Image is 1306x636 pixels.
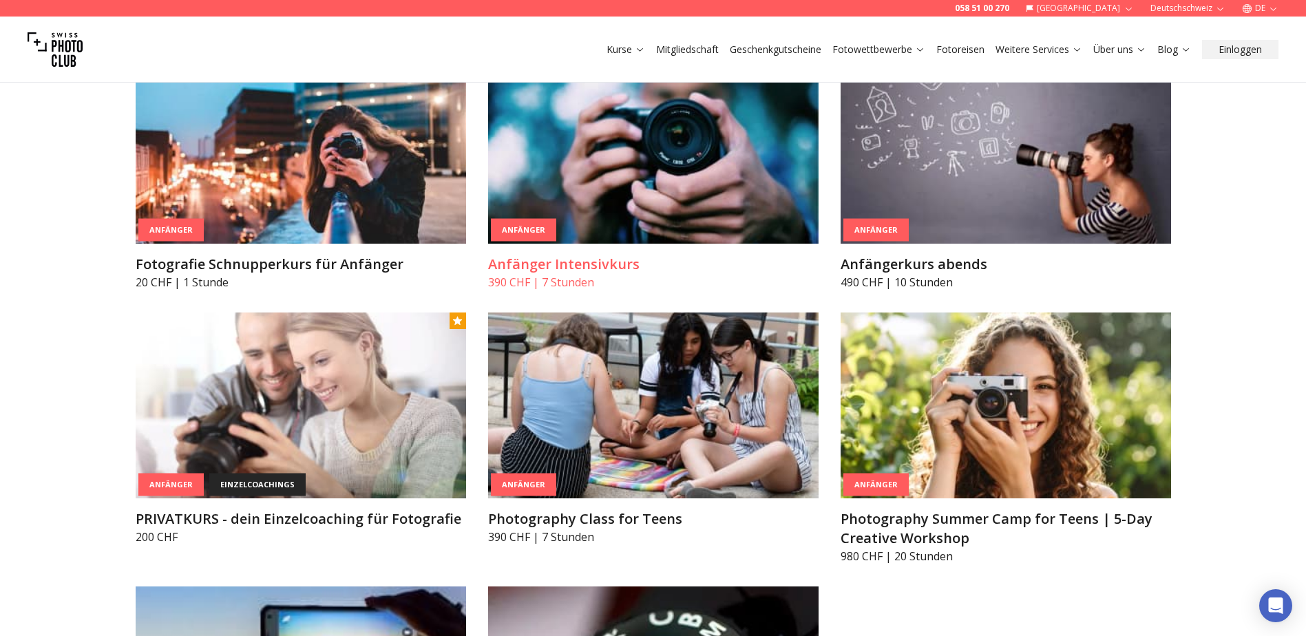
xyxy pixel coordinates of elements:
img: Photography Summer Camp for Teens | 5-Day Creative Workshop [841,312,1171,498]
button: Einloggen [1202,40,1278,59]
div: Anfänger [138,474,204,496]
button: Fotoreisen [931,40,990,59]
img: Anfänger Intensivkurs [488,58,819,244]
h3: Anfängerkurs abends [841,255,1171,274]
a: Blog [1157,43,1191,56]
a: Kurse [607,43,645,56]
button: Mitgliedschaft [651,40,724,59]
img: Anfängerkurs abends [841,58,1171,244]
div: Open Intercom Messenger [1259,589,1292,622]
a: Fotoreisen [936,43,984,56]
div: Anfänger [491,219,556,242]
button: Geschenkgutscheine [724,40,827,59]
button: Blog [1152,40,1197,59]
button: Kurse [601,40,651,59]
h3: Fotografie Schnupperkurs für Anfänger [136,255,466,274]
h3: Anfänger Intensivkurs [488,255,819,274]
div: Anfänger [138,219,204,242]
a: Photography Class for TeensAnfängerPhotography Class for Teens390 CHF | 7 Stunden [488,312,819,545]
a: Über uns [1093,43,1146,56]
a: Geschenkgutscheine [730,43,821,56]
button: Über uns [1088,40,1152,59]
a: Fotowettbewerbe [832,43,925,56]
button: Fotowettbewerbe [827,40,931,59]
div: einzelcoachings [209,474,306,496]
p: 200 CHF [136,529,466,545]
a: 058 51 00 270 [955,3,1009,14]
a: Photography Summer Camp for Teens | 5-Day Creative WorkshopAnfängerPhotography Summer Camp for Te... [841,312,1171,564]
a: Anfänger IntensivkursAnfängerAnfänger Intensivkurs390 CHF | 7 Stunden [488,58,819,290]
p: 390 CHF | 7 Stunden [488,274,819,290]
img: PRIVATKURS - dein Einzelcoaching für Fotografie [136,312,466,498]
h3: Photography Summer Camp for Teens | 5-Day Creative Workshop [841,509,1171,548]
p: 980 CHF | 20 Stunden [841,548,1171,564]
a: Weitere Services [996,43,1082,56]
a: Anfängerkurs abendsAnfängerAnfängerkurs abends490 CHF | 10 Stunden [841,58,1171,290]
img: Swiss photo club [28,22,83,77]
div: Anfänger [843,219,909,242]
h3: PRIVATKURS - dein Einzelcoaching für Fotografie [136,509,466,529]
a: Fotografie Schnupperkurs für AnfängerAnfängerFotografie Schnupperkurs für Anfänger20 CHF | 1 Stunde [136,58,466,290]
div: Anfänger [843,474,909,496]
a: PRIVATKURS - dein Einzelcoaching für FotografieAnfängereinzelcoachingsPRIVATKURS - dein Einzelcoa... [136,312,466,545]
p: 390 CHF | 7 Stunden [488,529,819,545]
p: 20 CHF | 1 Stunde [136,274,466,290]
a: Mitgliedschaft [656,43,719,56]
img: Photography Class for Teens [488,312,819,498]
button: Weitere Services [990,40,1088,59]
p: 490 CHF | 10 Stunden [841,274,1171,290]
img: Fotografie Schnupperkurs für Anfänger [136,58,466,244]
h3: Photography Class for Teens [488,509,819,529]
div: Anfänger [491,474,556,496]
